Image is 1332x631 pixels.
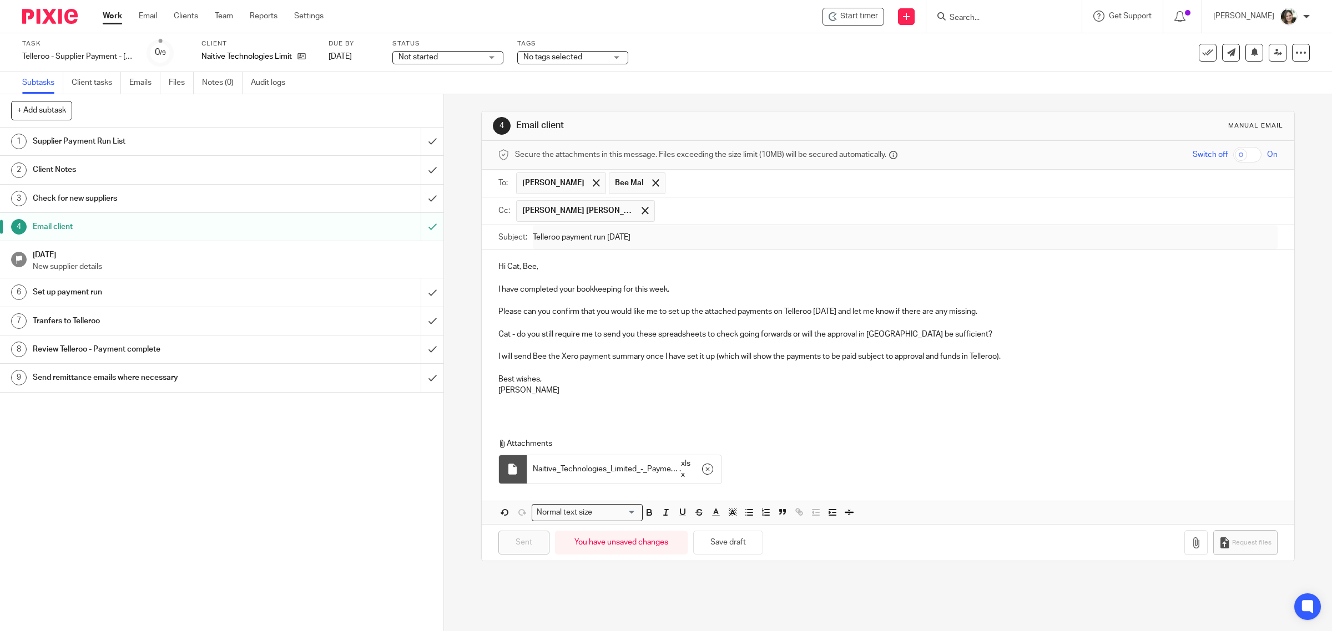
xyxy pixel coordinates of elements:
[169,72,194,94] a: Files
[1232,538,1272,547] span: Request files
[1280,8,1298,26] img: barbara-raine-.jpg
[1228,121,1283,130] div: Manual email
[532,504,643,521] div: Search for option
[693,531,763,554] button: Save draft
[493,117,511,135] div: 4
[22,72,63,94] a: Subtasks
[823,8,884,26] div: Naitive Technologies Limited - Telleroo - Supplier Payment - Tue 16 Sep
[33,161,284,178] h1: Client Notes
[522,177,584,189] span: [PERSON_NAME]
[33,190,284,207] h1: Check for new suppliers
[498,177,511,189] label: To:
[202,72,243,94] a: Notes (0)
[498,438,1244,449] p: Attachments
[517,39,628,48] label: Tags
[250,11,277,22] a: Reports
[516,120,911,131] h1: Email client
[498,374,1278,385] p: Best wishes,
[33,218,284,235] h1: Email client
[515,149,886,160] span: Secure the attachments in this message. Files exceeding the size limit (10MB) will be secured aut...
[129,72,160,94] a: Emails
[11,191,27,206] div: 3
[329,53,352,60] span: [DATE]
[11,219,27,235] div: 4
[392,39,503,48] label: Status
[294,11,324,22] a: Settings
[596,507,636,518] input: Search for option
[523,53,582,61] span: No tags selected
[72,72,121,94] a: Client tasks
[22,9,78,24] img: Pixie
[681,458,694,481] span: xlsx
[1213,530,1278,555] button: Request files
[33,341,284,358] h1: Review Telleroo - Payment complete
[22,39,133,48] label: Task
[33,313,284,329] h1: Tranfers to Telleroo
[398,53,438,61] span: Not started
[498,351,1278,362] p: I will send Bee the Xero payment summary once I have set it up (which will show the payments to b...
[11,101,72,120] button: + Add subtask
[498,205,511,216] label: Cc:
[498,284,1278,295] p: I have completed your bookkeeping for this week.
[840,11,878,22] span: Start timer
[527,455,722,484] div: .
[201,51,292,62] p: Naitive Technologies Limited
[948,13,1048,23] input: Search
[1267,149,1278,160] span: On
[534,507,595,518] span: Normal text size
[498,261,1278,272] p: Hi Cat, Bee,
[498,531,549,554] input: Sent
[1213,11,1274,22] p: [PERSON_NAME]
[1193,149,1228,160] span: Switch off
[33,247,432,261] h1: [DATE]
[615,177,644,189] span: Bee Mal
[11,313,27,329] div: 7
[498,385,1278,396] p: [PERSON_NAME]
[522,205,633,216] span: [PERSON_NAME] [PERSON_NAME]
[139,11,157,22] a: Email
[251,72,294,94] a: Audit logs
[1109,12,1152,20] span: Get Support
[498,329,1278,340] p: Cat - do you still require me to send you these spreadsheets to check going forwards or will the ...
[555,531,688,554] div: You have unsaved changes
[155,46,166,59] div: 0
[33,261,432,272] p: New supplier details
[215,11,233,22] a: Team
[103,11,122,22] a: Work
[11,284,27,300] div: 6
[11,162,27,178] div: 2
[11,342,27,357] div: 8
[33,284,284,301] h1: Set up payment run
[11,134,27,149] div: 1
[22,51,133,62] div: Telleroo - Supplier Payment - Tue 16 Sep
[11,370,27,385] div: 9
[533,464,679,475] span: Naitive_Technologies_Limited_-_Payment_run_details_[DATE]
[498,306,1278,317] p: Please can you confirm that you would like me to set up the attached payments on Telleroo [DATE] ...
[174,11,198,22] a: Clients
[160,50,166,56] small: /9
[22,51,133,62] div: Telleroo - Supplier Payment - [DATE]
[201,39,315,48] label: Client
[33,369,284,386] h1: Send remittance emails where necessary
[498,232,527,243] label: Subject:
[33,133,284,150] h1: Supplier Payment Run List
[329,39,379,48] label: Due by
